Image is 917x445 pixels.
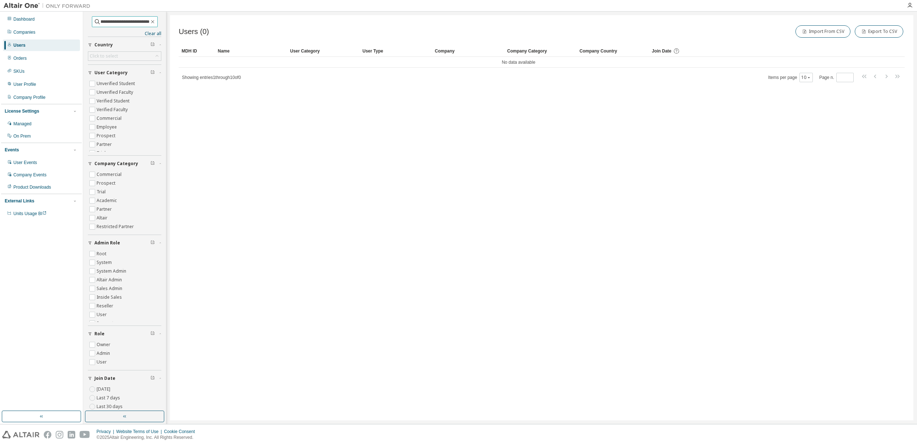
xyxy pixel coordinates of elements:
label: Inside Sales [97,293,123,302]
div: User Category [290,45,357,57]
div: SKUs [13,68,25,74]
button: Admin Role [88,235,161,251]
div: Product Downloads [13,184,51,190]
label: Prospect [97,131,117,140]
div: Managed [13,121,31,127]
img: facebook.svg [44,431,51,438]
div: On Prem [13,133,31,139]
a: Clear all [88,31,161,37]
span: Company Category [94,161,138,167]
span: Join Date [652,49,671,54]
span: Clear filter [150,240,155,246]
div: Cookie Consent [164,429,199,434]
div: User Profile [13,81,36,87]
img: instagram.svg [56,431,63,438]
div: Company Events [13,172,46,178]
label: System [97,258,113,267]
img: altair_logo.svg [2,431,39,438]
div: Name [218,45,284,57]
span: Units Usage BI [13,211,47,216]
button: 10 [801,75,811,80]
span: Clear filter [150,70,155,76]
label: Trial [97,149,107,158]
label: Restricted Partner [97,222,135,231]
label: Owner [97,340,112,349]
label: Support [97,319,115,328]
span: User Category [94,70,128,76]
label: Sales Admin [97,284,124,293]
label: Unverified Faculty [97,88,135,97]
div: Companies [13,29,35,35]
img: linkedin.svg [68,431,75,438]
div: Privacy [97,429,116,434]
span: Join Date [94,375,115,381]
button: Join Date [88,370,161,386]
div: Click to select [90,53,118,59]
span: Clear filter [150,375,155,381]
label: Last 7 days [97,394,122,402]
div: Users [13,42,25,48]
label: User [97,310,108,319]
div: External Links [5,198,34,204]
label: Last 30 days [97,402,124,411]
span: Users (0) [179,28,209,36]
label: Reseller [97,302,115,310]
label: Academic [97,196,118,205]
p: © 2025 Altair Engineering, Inc. All Rights Reserved. [97,434,199,441]
button: Country [88,37,161,53]
label: User [97,358,108,366]
div: Dashboard [13,16,35,22]
label: Verified Faculty [97,105,129,114]
img: Altair One [4,2,94,9]
label: Commercial [97,170,123,179]
div: Events [5,147,19,153]
label: Admin [97,349,111,358]
div: Click to select [88,52,161,60]
button: Export To CSV [855,25,903,38]
span: Clear filter [150,331,155,337]
label: Unverified Student [97,79,136,88]
span: Showing entries 1 through 10 of 0 [182,75,241,80]
div: User Events [13,160,37,165]
span: Clear filter [150,42,155,48]
div: Company Country [580,45,646,57]
svg: Date when the user was first added or directly signed up. If the user was deleted and later re-ad... [673,48,680,54]
label: Verified Student [97,97,131,105]
span: Admin Role [94,240,120,246]
label: Partner [97,205,113,214]
div: License Settings [5,108,39,114]
span: Items per page [768,73,813,82]
label: Trial [97,188,107,196]
label: Partner [97,140,113,149]
button: Import From CSV [795,25,850,38]
button: User Category [88,65,161,81]
label: [DATE] [97,385,112,394]
td: No data available [179,57,858,68]
div: Company Category [507,45,574,57]
span: Page n. [819,73,854,82]
div: Orders [13,55,27,61]
label: Prospect [97,179,117,188]
button: Company Category [88,156,161,172]
label: Root [97,249,108,258]
div: MDH ID [182,45,212,57]
span: Country [94,42,113,48]
div: User Type [362,45,429,57]
label: Commercial [97,114,123,123]
label: Altair [97,214,109,222]
label: Employee [97,123,118,131]
span: Clear filter [150,161,155,167]
span: Role [94,331,105,337]
button: Role [88,326,161,342]
label: Altair Admin [97,276,123,284]
div: Company [435,45,501,57]
label: System Admin [97,267,128,276]
div: Company Profile [13,95,46,100]
img: youtube.svg [80,431,90,438]
div: Website Terms of Use [116,429,164,434]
